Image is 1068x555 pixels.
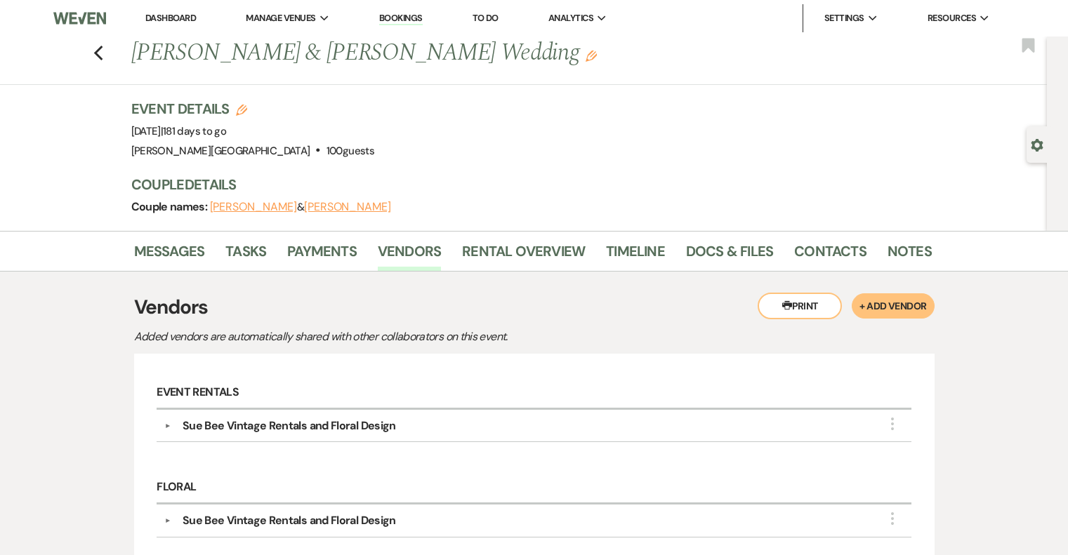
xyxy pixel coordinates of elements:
[246,11,315,25] span: Manage Venues
[758,293,842,319] button: Print
[548,11,593,25] span: Analytics
[210,201,297,213] button: [PERSON_NAME]
[824,11,864,25] span: Settings
[888,240,932,271] a: Notes
[606,240,665,271] a: Timeline
[159,422,176,429] button: ▼
[131,199,210,214] span: Couple names:
[131,175,918,194] h3: Couple Details
[134,293,935,322] h3: Vendors
[378,240,441,271] a: Vendors
[131,124,227,138] span: [DATE]
[287,240,357,271] a: Payments
[131,99,374,119] h3: Event Details
[159,517,176,524] button: ▼
[686,240,773,271] a: Docs & Files
[586,49,597,62] button: Edit
[134,240,205,271] a: Messages
[794,240,866,271] a: Contacts
[1031,138,1043,151] button: Open lead details
[157,472,911,504] h6: Floral
[157,377,911,410] h6: Event Rentals
[462,240,585,271] a: Rental Overview
[131,36,760,70] h1: [PERSON_NAME] & [PERSON_NAME] Wedding
[134,328,626,346] p: Added vendors are automatically shared with other collaborators on this event.
[379,12,423,25] a: Bookings
[928,11,976,25] span: Resources
[473,12,499,24] a: To Do
[131,144,310,158] span: [PERSON_NAME][GEOGRAPHIC_DATA]
[327,144,374,158] span: 100 guests
[145,12,196,24] a: Dashboard
[183,417,396,434] div: Sue Bee Vintage Rentals and Floral Design
[852,293,934,319] button: + Add Vendor
[304,201,391,213] button: [PERSON_NAME]
[183,512,396,529] div: Sue Bee Vintage Rentals and Floral Design
[161,124,226,138] span: |
[53,4,106,33] img: Weven Logo
[210,200,391,214] span: &
[225,240,266,271] a: Tasks
[163,124,226,138] span: 181 days to go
